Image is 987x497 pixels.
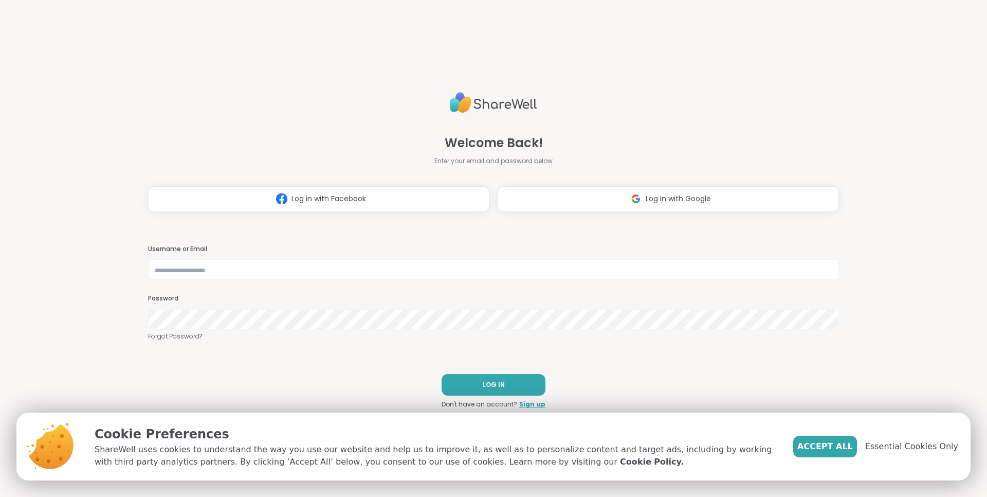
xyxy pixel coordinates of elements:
[620,456,684,468] a: Cookie Policy.
[148,294,839,303] h3: Password
[148,186,489,212] button: Log in with Facebook
[797,440,853,453] span: Accept All
[148,245,839,254] h3: Username or Email
[646,193,711,204] span: Log in with Google
[442,400,517,409] span: Don't have an account?
[793,436,857,457] button: Accept All
[498,186,839,212] button: Log in with Google
[442,374,545,396] button: LOG IN
[865,440,958,453] span: Essential Cookies Only
[434,156,553,166] span: Enter your email and password below
[148,332,839,341] a: Forgot Password?
[272,189,291,208] img: ShareWell Logomark
[450,88,537,117] img: ShareWell Logo
[445,134,543,152] span: Welcome Back!
[519,400,545,409] a: Sign up
[626,189,646,208] img: ShareWell Logomark
[95,443,777,468] p: ShareWell uses cookies to understand the way you use our website and help us to improve it, as we...
[95,425,777,443] p: Cookie Preferences
[291,193,366,204] span: Log in with Facebook
[483,380,505,389] span: LOG IN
